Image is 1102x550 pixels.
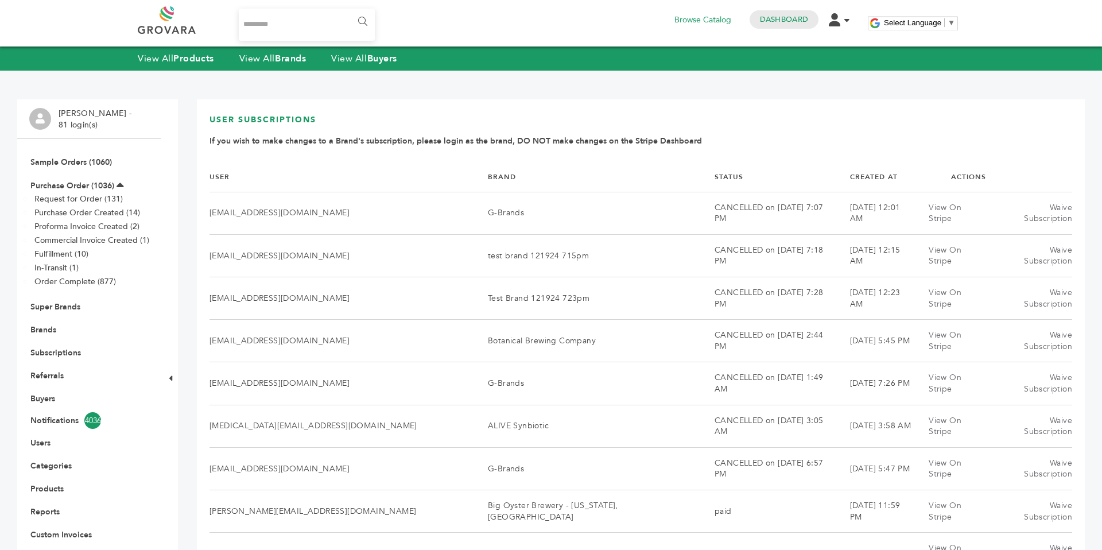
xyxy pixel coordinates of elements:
td: Botanical Brewing Company [474,320,700,362]
td: [DATE] 11:59 PM [836,490,914,532]
a: Super Brands [30,301,80,312]
td: [MEDICAL_DATA][EMAIL_ADDRESS][DOMAIN_NAME] [209,405,474,447]
td: [PERSON_NAME][EMAIL_ADDRESS][DOMAIN_NAME] [209,490,474,532]
td: [EMAIL_ADDRESS][DOMAIN_NAME] [209,447,474,490]
a: View AllProducts [138,52,214,65]
td: [DATE] 12:01 AM [836,192,914,234]
td: ALIVE Synbiotic [474,405,700,447]
th: Actions [914,162,986,192]
td: [EMAIL_ADDRESS][DOMAIN_NAME] [209,234,474,277]
a: Brand [488,172,516,181]
a: Browse Catalog [674,14,731,26]
a: Fulfillment (10) [34,249,88,259]
td: CANCELLED on [DATE] 7:07 PM [700,192,836,234]
a: Waive Subscription [1024,500,1072,522]
a: Brands [30,324,56,335]
a: View On Stripe [929,287,961,309]
a: Products [30,483,64,494]
td: CANCELLED on [DATE] 6:57 PM [700,447,836,490]
a: Select Language​ [884,18,955,27]
td: CANCELLED on [DATE] 7:18 PM [700,234,836,277]
a: View On Stripe [929,415,961,437]
td: test brand 121924 715pm [474,234,700,277]
input: Search... [239,9,375,41]
td: CANCELLED on [DATE] 3:05 AM [700,405,836,447]
strong: Brands [275,52,306,65]
td: G-Brands [474,447,700,490]
a: Waive Subscription [1024,372,1072,394]
td: G-Brands [474,192,700,234]
a: Created At [850,172,898,181]
a: Status [715,172,743,181]
a: View On Stripe [929,245,961,267]
a: View On Stripe [929,372,961,394]
a: Users [30,437,51,448]
span: ▼ [948,18,955,27]
td: [DATE] 5:47 PM [836,447,914,490]
td: [DATE] 5:45 PM [836,320,914,362]
td: [DATE] 12:23 AM [836,277,914,320]
td: [EMAIL_ADDRESS][DOMAIN_NAME] [209,320,474,362]
a: Waive Subscription [1024,458,1072,480]
a: Custom Invoices [30,529,92,540]
td: [EMAIL_ADDRESS][DOMAIN_NAME] [209,362,474,405]
td: CANCELLED on [DATE] 1:49 AM [700,362,836,405]
a: Commercial Invoice Created (1) [34,235,149,246]
td: CANCELLED on [DATE] 7:28 PM [700,277,836,320]
a: Referrals [30,370,64,381]
a: User [209,172,230,181]
strong: Buyers [367,52,397,65]
td: [EMAIL_ADDRESS][DOMAIN_NAME] [209,192,474,234]
a: Waive Subscription [1024,415,1072,437]
strong: Products [173,52,214,65]
li: [PERSON_NAME] - 81 login(s) [59,108,134,130]
a: View On Stripe [929,500,961,522]
td: [DATE] 3:58 AM [836,405,914,447]
a: Waive Subscription [1024,287,1072,309]
td: [DATE] 12:15 AM [836,234,914,277]
a: View AllBuyers [331,52,397,65]
td: Test Brand 121924 723pm [474,277,700,320]
a: Order Complete (877) [34,276,116,287]
a: Purchase Order Created (14) [34,207,140,218]
td: G-Brands [474,362,700,405]
span: 4036 [84,412,101,429]
a: Categories [30,460,72,471]
a: Dashboard [760,14,808,25]
a: Proforma Invoice Created (2) [34,221,139,232]
a: Sample Orders (1060) [30,157,112,168]
td: [DATE] 7:26 PM [836,362,914,405]
span: Select Language [884,18,941,27]
a: Notifications4036 [30,412,148,429]
td: [EMAIL_ADDRESS][DOMAIN_NAME] [209,277,474,320]
a: Subscriptions [30,347,81,358]
a: View On Stripe [929,330,961,352]
td: CANCELLED on [DATE] 2:44 PM [700,320,836,362]
a: View AllBrands [239,52,306,65]
a: Purchase Order (1036) [30,180,114,191]
b: If you wish to make changes to a Brand's subscription, please login as the brand, DO NOT make cha... [209,135,702,146]
a: Reports [30,506,60,517]
a: In-Transit (1) [34,262,79,273]
a: View On Stripe [929,202,961,224]
a: Waive Subscription [1024,202,1072,224]
a: Request for Order (131) [34,193,123,204]
td: paid [700,490,836,532]
a: Waive Subscription [1024,245,1072,267]
img: profile.png [29,108,51,130]
td: Big Oyster Brewery - [US_STATE], [GEOGRAPHIC_DATA] [474,490,700,532]
h3: User Subscriptions [209,114,1072,134]
a: Buyers [30,393,55,404]
a: Waive Subscription [1024,330,1072,352]
a: View On Stripe [929,458,961,480]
